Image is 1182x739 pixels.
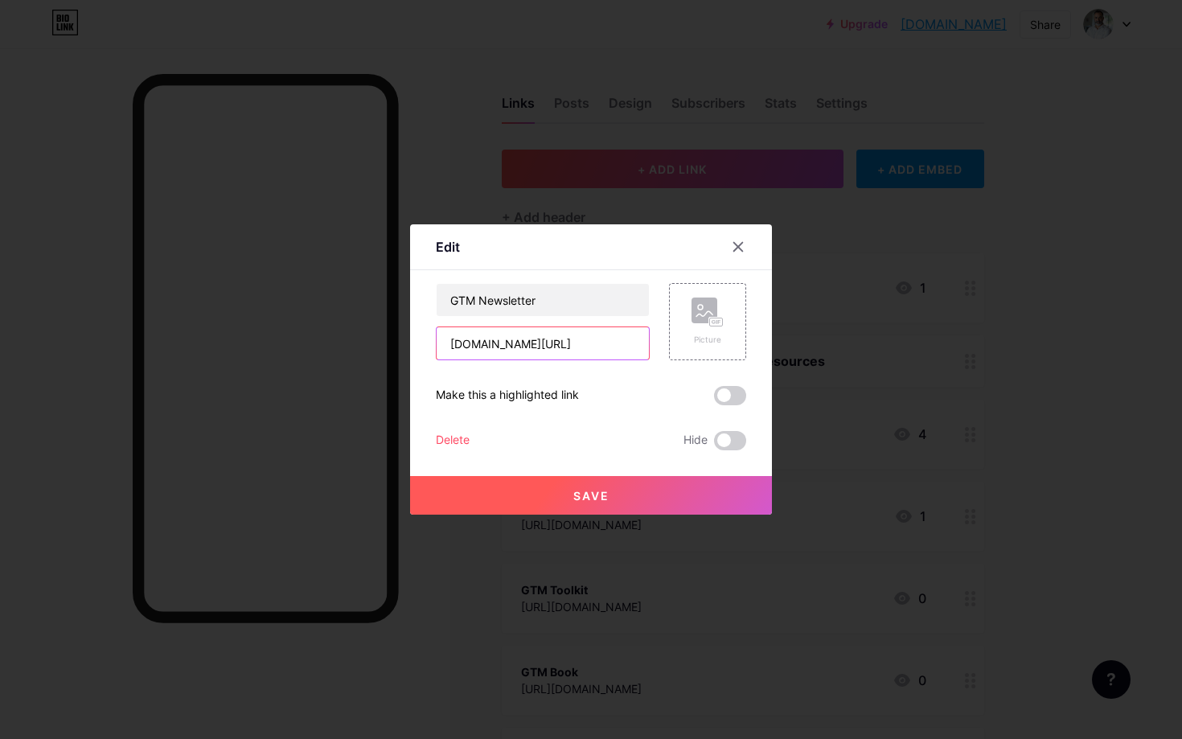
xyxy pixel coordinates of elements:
[573,489,609,503] span: Save
[683,431,708,450] span: Hide
[436,431,470,450] div: Delete
[410,476,772,515] button: Save
[436,237,460,257] div: Edit
[437,327,649,359] input: URL
[437,284,649,316] input: Title
[436,386,579,405] div: Make this a highlighted link
[692,334,724,346] div: Picture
